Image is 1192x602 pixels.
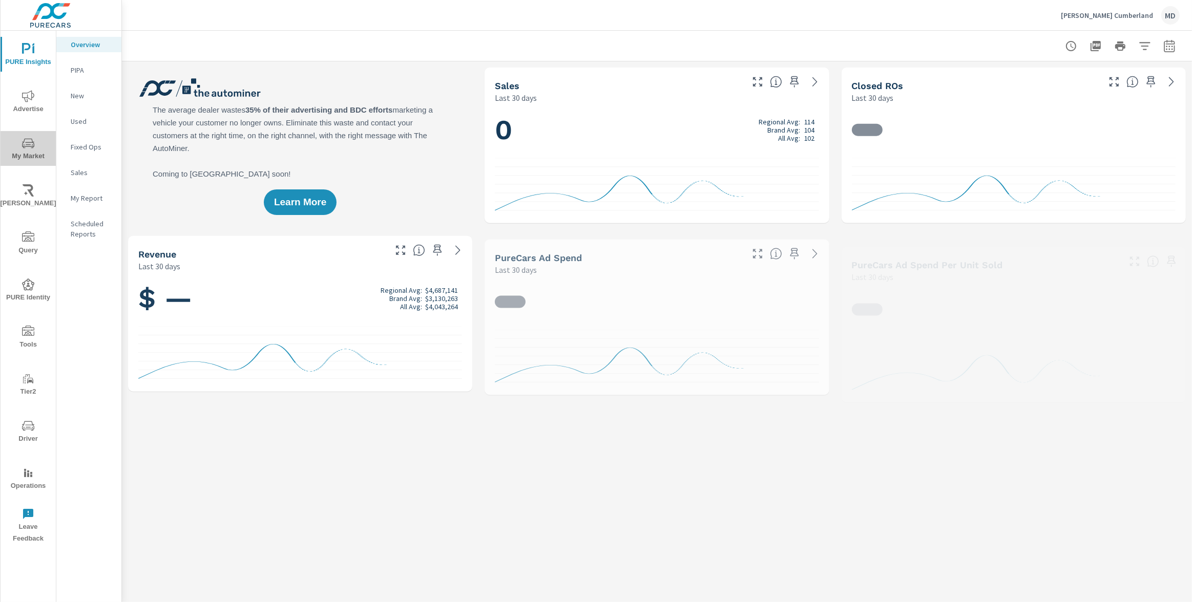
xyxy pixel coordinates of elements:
[1163,253,1180,269] span: Save this to your personalized report
[766,577,782,594] button: Make Fullscreen
[1135,36,1155,56] button: Apply Filters
[71,219,113,239] p: Scheduled Reports
[4,90,53,115] span: Advertise
[804,125,815,134] p: 104
[413,244,425,256] span: Total sales revenue over the selected date range. [Source: This data is sourced from the dealer’s...
[807,577,823,594] a: See more details in report
[450,242,466,259] a: See more details in report
[433,412,446,424] span: This table looks at how you compare to the amount of budget you spend per channel as opposed to y...
[786,246,803,262] span: Save this to your personalized report
[807,410,823,426] a: See more details in report
[392,242,409,259] button: Make Fullscreen
[71,39,113,50] p: Overview
[749,410,766,426] button: Make Fullscreen
[1106,74,1122,90] button: Make Fullscreen
[804,117,815,125] p: 114
[4,373,53,398] span: Tier2
[852,271,894,283] p: Last 30 days
[56,190,121,206] div: My Report
[495,427,537,440] p: Last 30 days
[138,427,180,440] p: Last 30 days
[450,410,466,426] span: Save this to your personalized report
[495,264,537,276] p: Last 30 days
[381,286,422,294] p: Regional Avg:
[425,302,458,310] p: $4,043,264
[56,114,121,129] div: Used
[4,508,53,545] span: Leave Feedback
[4,184,53,209] span: [PERSON_NAME]
[804,134,815,142] p: 102
[1085,36,1106,56] button: "Export Report to PDF"
[56,88,121,103] div: New
[1147,255,1159,267] span: Average cost of advertising per each vehicle sold at the dealer over the selected date range. The...
[495,112,819,147] h1: 0
[778,134,800,142] p: All Avg:
[1106,410,1122,426] button: Make Fullscreen
[1126,76,1139,88] span: Number of Repair Orders Closed by the selected dealership group over the selected time range. [So...
[495,584,561,595] h5: New Inventory
[71,65,113,75] p: PIPA
[1126,412,1139,424] span: The number of dealer-specified goals completed by a visitor. [Source: This data is provided by th...
[71,193,113,203] p: My Report
[138,416,284,427] h5: PureCars Advertising Spend Mix
[71,142,113,152] p: Fixed Ops
[495,92,537,104] p: Last 30 days
[770,76,782,88] span: Number of vehicles sold by the dealership over the selected date range. [Source: This data is sou...
[770,412,782,424] span: A rolling 30 day total of daily Shoppers on the dealership website, averaged over the selected da...
[1126,253,1143,269] button: Make Fullscreen
[4,326,53,351] span: Tools
[425,286,458,294] p: $4,687,141
[786,577,803,594] span: Save this to your personalized report
[807,246,823,262] a: See more details in report
[56,62,121,78] div: PIPA
[274,198,326,207] span: Learn More
[264,189,337,215] button: Learn More
[495,252,582,263] h5: PureCars Ad Spend
[770,248,782,260] span: Total cost of media for all PureCars channels for the selected dealership group over the selected...
[852,92,894,104] p: Last 30 days
[389,294,422,302] p: Brand Avg:
[71,116,113,126] p: Used
[1163,74,1180,90] a: See more details in report
[4,43,53,68] span: PURE Insights
[400,302,422,310] p: All Avg:
[138,260,180,272] p: Last 30 days
[1143,74,1159,90] span: Save this to your personalized report
[1163,577,1180,594] a: See more details in report
[56,139,121,155] div: Fixed Ops
[4,231,53,256] span: Query
[767,125,800,134] p: Brand Avg:
[1143,410,1159,426] span: Save this to your personalized report
[71,91,113,101] p: New
[56,37,121,52] div: Overview
[495,416,615,427] h5: Average 30 Days Shoppers
[1,31,56,549] div: nav menu
[749,74,766,90] button: Make Fullscreen
[495,80,519,91] h5: Sales
[71,167,113,178] p: Sales
[1143,577,1159,594] span: Save this to your personalized report
[852,80,904,91] h5: Closed ROs
[807,74,823,90] a: See more details in report
[786,410,803,426] span: Save this to your personalized report
[4,137,53,162] span: My Market
[425,294,458,302] p: $3,130,263
[4,278,53,304] span: PURE Identity
[1159,36,1180,56] button: Select Date Range
[138,249,176,260] h5: Revenue
[852,416,908,427] h5: Conversions
[852,260,1003,270] h5: PureCars Ad Spend Per Unit Sold
[1110,36,1131,56] button: Print Report
[56,165,121,180] div: Sales
[56,216,121,242] div: Scheduled Reports
[413,410,429,426] button: Make Fullscreen
[1122,577,1139,594] button: Make Fullscreen
[1161,6,1180,25] div: MD
[852,584,921,595] h5: Used Inventory
[749,246,766,262] button: Make Fullscreen
[759,117,800,125] p: Regional Avg:
[1163,410,1180,426] a: See more details in report
[786,74,803,90] span: Save this to your personalized report
[429,242,446,259] span: Save this to your personalized report
[4,467,53,492] span: Operations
